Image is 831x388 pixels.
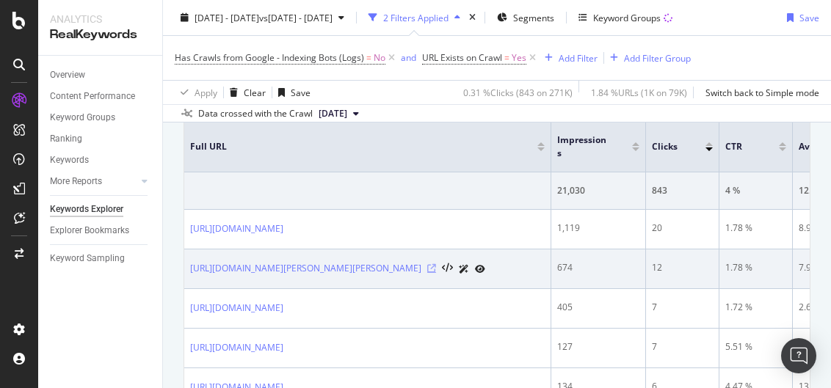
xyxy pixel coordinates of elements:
[195,11,259,23] span: [DATE] - [DATE]
[725,222,786,235] div: 1.78 %
[624,51,691,64] div: Add Filter Group
[50,67,85,83] div: Overview
[652,222,713,235] div: 20
[50,251,125,266] div: Keyword Sampling
[401,51,416,65] button: and
[463,86,573,98] div: 0.31 % Clicks ( 843 on 271K )
[700,81,819,104] button: Switch back to Simple mode
[50,110,115,125] div: Keyword Groups
[195,86,217,98] div: Apply
[725,301,786,314] div: 1.72 %
[652,261,713,274] div: 12
[190,140,515,153] span: Full URL
[50,131,152,147] a: Ranking
[224,81,266,104] button: Clear
[559,51,598,64] div: Add Filter
[652,140,683,153] span: Clicks
[401,51,416,64] div: and
[50,67,152,83] a: Overview
[539,49,598,67] button: Add Filter
[291,86,311,98] div: Save
[725,340,786,354] div: 5.51 %
[557,301,639,314] div: 405
[50,89,152,104] a: Content Performance
[475,261,485,277] a: URL Inspection
[50,223,129,238] div: Explorer Bookmarks
[591,86,687,98] div: 1.84 % URLs ( 1K on 79K )
[50,89,135,104] div: Content Performance
[427,264,436,273] a: Visit Online Page
[573,6,678,29] button: Keyword Groups
[459,261,469,277] a: AI Url Details
[50,251,152,266] a: Keyword Sampling
[422,51,502,64] span: URL Exists on Crawl
[593,11,661,23] div: Keyword Groups
[781,6,819,29] button: Save
[363,6,466,29] button: 2 Filters Applied
[313,105,365,122] button: [DATE]
[50,110,152,125] a: Keyword Groups
[374,48,385,68] span: No
[50,12,150,26] div: Analytics
[491,6,560,29] button: Segments
[272,81,311,104] button: Save
[705,86,819,98] div: Switch back to Simple mode
[190,340,283,355] a: [URL][DOMAIN_NAME]
[383,11,449,23] div: 2 Filters Applied
[504,51,509,64] span: =
[725,261,786,274] div: 1.78 %
[50,131,82,147] div: Ranking
[50,26,150,43] div: RealKeywords
[466,10,479,25] div: times
[190,222,283,236] a: [URL][DOMAIN_NAME]
[652,301,713,314] div: 7
[557,133,610,160] span: Impressions
[512,48,526,68] span: Yes
[190,261,421,276] a: [URL][DOMAIN_NAME][PERSON_NAME][PERSON_NAME]
[190,301,283,315] a: [URL][DOMAIN_NAME]
[50,223,152,238] a: Explorer Bookmarks
[799,11,819,23] div: Save
[50,153,152,168] a: Keywords
[50,174,102,189] div: More Reports
[50,153,89,168] div: Keywords
[557,184,639,197] div: 21,030
[175,81,217,104] button: Apply
[781,338,816,373] div: Open Intercom Messenger
[198,107,313,120] div: Data crossed with the Crawl
[604,49,691,67] button: Add Filter Group
[50,174,137,189] a: More Reports
[557,261,639,274] div: 674
[259,11,333,23] span: vs [DATE] - [DATE]
[366,51,371,64] span: =
[442,263,453,274] button: View HTML Source
[50,202,152,217] a: Keywords Explorer
[725,184,786,197] div: 4 %
[557,222,639,235] div: 1,119
[244,86,266,98] div: Clear
[319,107,347,120] span: 2025 Sep. 24th
[725,140,757,153] span: CTR
[652,340,713,354] div: 7
[513,11,554,23] span: Segments
[557,340,639,354] div: 127
[175,6,350,29] button: [DATE] - [DATE]vs[DATE] - [DATE]
[652,184,713,197] div: 843
[50,202,123,217] div: Keywords Explorer
[175,51,364,64] span: Has Crawls from Google - Indexing Bots (Logs)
